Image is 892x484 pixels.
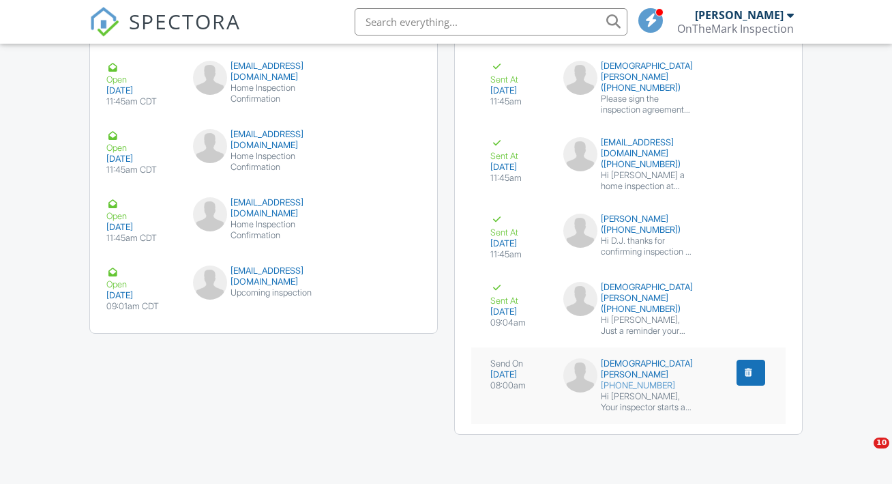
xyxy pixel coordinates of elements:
[193,287,334,298] div: Upcoming inspection
[490,214,547,238] div: Sent At
[193,129,334,151] div: [EMAIL_ADDRESS][DOMAIN_NAME]
[193,129,227,163] img: default-user-f0147aede5fd5fa78ca7ade42f37bd4542148d508eef1c3d3ea960f66861d68b.jpg
[193,61,334,83] div: [EMAIL_ADDRESS][DOMAIN_NAME]
[601,236,694,257] div: Hi D.J. thanks for confirming inspection at [STREET_ADDRESS] on [DATE] 9:00 am. [PERSON_NAME]. Pl...
[563,282,597,316] img: default-user-f0147aede5fd5fa78ca7ade42f37bd4542148d508eef1c3d3ea960f66861d68b.jpg
[193,266,334,287] div: [EMAIL_ADDRESS][DOMAIN_NAME]
[601,94,694,115] div: Please sign the inspection agreement here: [URL][DOMAIN_NAME] Hi Christian, your home inspection ...
[563,282,694,315] div: [DEMOGRAPHIC_DATA][PERSON_NAME] ([PHONE_NUMBER])
[490,85,547,96] div: [DATE]
[106,290,177,301] div: [DATE]
[563,61,694,94] div: [DEMOGRAPHIC_DATA][PERSON_NAME] ([PHONE_NUMBER])
[90,186,437,255] a: Open [DATE] 11:45am CDT [EMAIL_ADDRESS][DOMAIN_NAME] Home Inspection Confirmation
[677,22,794,35] div: OnTheMark Inspection
[563,214,694,236] div: [PERSON_NAME] ([PHONE_NUMBER])
[846,438,878,470] iframe: Intercom live chat
[490,317,547,328] div: 09:04am
[471,126,786,203] a: Sent At [DATE] 11:45am [EMAIL_ADDRESS][DOMAIN_NAME] ([PHONE_NUMBER]) Hi [PERSON_NAME] a home insp...
[193,61,227,95] img: default-user-f0147aede5fd5fa78ca7ade42f37bd4542148d508eef1c3d3ea960f66861d68b.jpg
[193,197,334,219] div: [EMAIL_ADDRESS][DOMAIN_NAME]
[601,315,694,337] div: Hi [PERSON_NAME], Just a reminder your inspection is [DATE] at 9:00 am. The start time is for the...
[193,151,334,173] div: Home Inspection Confirmation
[563,358,597,393] img: default-user-f0147aede5fd5fa78ca7ade42f37bd4542148d508eef1c3d3ea960f66861d68b.jpg
[89,7,119,37] img: The Best Home Inspection Software - Spectora
[106,301,177,312] div: 09:01am CDT
[490,96,547,107] div: 11:45am
[490,162,547,173] div: [DATE]
[106,165,177,175] div: 11:45am CDT
[106,266,177,290] div: Open
[471,203,786,271] a: Sent At [DATE] 11:45am [PERSON_NAME] ([PHONE_NUMBER]) Hi D.J. thanks for confirming inspection at...
[490,238,547,249] div: [DATE]
[490,173,547,184] div: 11:45am
[193,83,334,104] div: Home Inspection Confirmation
[106,233,177,244] div: 11:45am CDT
[471,271,786,347] a: Sent At [DATE] 09:04am [DEMOGRAPHIC_DATA][PERSON_NAME] ([PHONE_NUMBER]) Hi [PERSON_NAME], Just a ...
[563,214,597,248] img: default-user-f0147aede5fd5fa78ca7ade42f37bd4542148d508eef1c3d3ea960f66861d68b.jpg
[90,118,437,186] a: Open [DATE] 11:45am CDT [EMAIL_ADDRESS][DOMAIN_NAME] Home Inspection Confirmation
[355,8,627,35] input: Search everything...
[601,391,694,413] div: Hi [PERSON_NAME], Your inspector starts at 9:00 am. If you plan to attend, please arrive one hour...
[563,380,694,391] div: [PHONE_NUMBER]
[490,249,547,260] div: 11:45am
[490,307,547,317] div: [DATE]
[193,197,227,231] img: default-user-f0147aede5fd5fa78ca7ade42f37bd4542148d508eef1c3d3ea960f66861d68b.jpg
[106,154,177,165] div: [DATE]
[106,197,177,222] div: Open
[106,129,177,154] div: Open
[490,380,547,391] div: 08:00am
[563,137,597,171] img: default-user-f0147aede5fd5fa78ca7ade42f37bd4542148d508eef1c3d3ea960f66861d68b.jpg
[90,255,437,323] a: Open [DATE] 09:01am CDT [EMAIL_ADDRESS][DOMAIN_NAME] Upcoming inspection
[89,18,241,47] a: SPECTORA
[193,219,334,241] div: Home Inspection Confirmation
[193,266,227,300] img: default-user-f0147aede5fd5fa78ca7ade42f37bd4542148d508eef1c3d3ea960f66861d68b.jpg
[106,96,177,107] div: 11:45am CDT
[106,61,177,85] div: Open
[563,61,597,95] img: default-user-f0147aede5fd5fa78ca7ade42f37bd4542148d508eef1c3d3ea960f66861d68b.jpg
[90,50,437,118] a: Open [DATE] 11:45am CDT [EMAIL_ADDRESS][DOMAIN_NAME] Home Inspection Confirmation
[106,85,177,96] div: [DATE]
[129,7,241,35] span: SPECTORA
[490,282,547,307] div: Sent At
[563,137,694,170] div: [EMAIL_ADDRESS][DOMAIN_NAME] ([PHONE_NUMBER])
[490,61,547,85] div: Sent At
[106,222,177,233] div: [DATE]
[601,170,694,192] div: Hi [PERSON_NAME] a home inspection at [STREET_ADDRESS] is scheduled for your client [DEMOGRAPHIC_...
[563,358,694,380] div: [DEMOGRAPHIC_DATA][PERSON_NAME]
[471,50,786,126] a: Sent At [DATE] 11:45am [DEMOGRAPHIC_DATA][PERSON_NAME] ([PHONE_NUMBER]) Please sign the inspectio...
[490,137,547,162] div: Sent At
[490,358,547,369] div: Send On
[490,369,547,380] div: [DATE]
[874,438,889,449] span: 10
[695,8,784,22] div: [PERSON_NAME]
